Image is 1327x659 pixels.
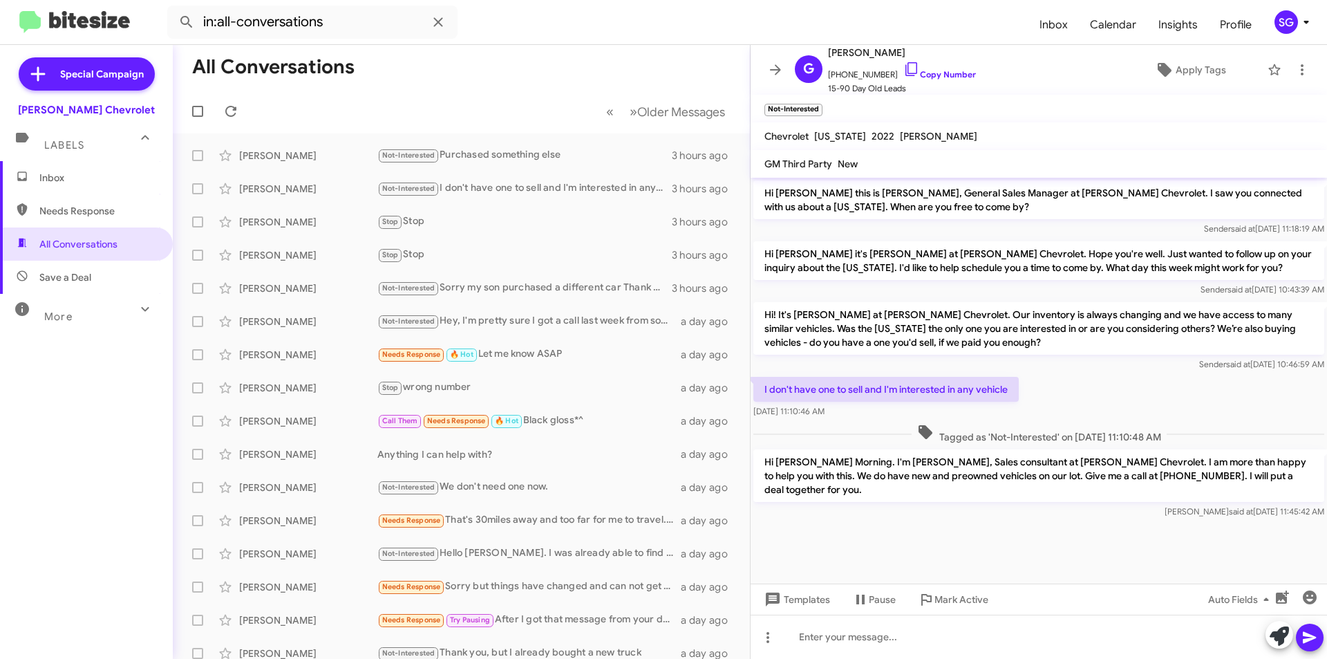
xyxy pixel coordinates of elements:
[764,158,832,170] span: GM Third Party
[753,377,1019,402] p: I don't have one to sell and I'm interested in any vehicle
[1209,5,1263,45] span: Profile
[606,103,614,120] span: «
[764,104,822,116] small: Not-Interested
[1274,10,1298,34] div: SG
[1226,359,1250,369] span: said at
[753,406,825,416] span: [DATE] 11:10:46 AM
[681,547,739,561] div: a day ago
[907,587,999,612] button: Mark Active
[828,61,976,82] span: [PHONE_NUMBER]
[382,483,435,492] span: Not-Interested
[681,613,739,627] div: a day ago
[637,104,725,120] span: Older Messages
[753,180,1324,219] p: Hi [PERSON_NAME] this is [PERSON_NAME], General Sales Manager at [PERSON_NAME] Chevrolet. I saw y...
[753,302,1324,355] p: Hi! It's [PERSON_NAME] at [PERSON_NAME] Chevrolet. Our inventory is always changing and we have a...
[630,103,637,120] span: »
[838,158,858,170] span: New
[39,270,91,284] span: Save a Deal
[681,580,739,594] div: a day ago
[753,241,1324,280] p: Hi [PERSON_NAME] it's [PERSON_NAME] at [PERSON_NAME] Chevrolet. Hope you're well. Just wanted to ...
[39,237,117,251] span: All Conversations
[239,414,377,428] div: [PERSON_NAME]
[239,613,377,627] div: [PERSON_NAME]
[872,130,894,142] span: 2022
[377,546,681,561] div: Hello [PERSON_NAME]. I was already able to find a suburban that matched my needs. Thanks for reac...
[681,348,739,362] div: a day ago
[377,413,681,429] div: Black gloss*^
[869,587,896,612] span: Pause
[427,416,486,425] span: Needs Response
[1227,284,1252,295] span: said at
[239,514,377,528] div: [PERSON_NAME]
[377,380,681,396] div: wrong number
[681,514,739,528] div: a day ago
[672,215,739,229] div: 3 hours ago
[762,587,830,612] span: Templates
[900,130,977,142] span: [PERSON_NAME]
[672,281,739,295] div: 3 hours ago
[814,130,866,142] span: [US_STATE]
[1229,506,1253,517] span: said at
[599,98,733,126] nav: Page navigation example
[828,44,976,61] span: [PERSON_NAME]
[382,549,435,558] span: Not-Interested
[903,69,976,80] a: Copy Number
[1197,587,1286,612] button: Auto Fields
[382,649,435,658] span: Not-Interested
[681,447,739,461] div: a day ago
[382,184,435,193] span: Not-Interested
[239,580,377,594] div: [PERSON_NAME]
[239,281,377,295] div: [PERSON_NAME]
[377,512,681,528] div: That's 30miles away and too far for me to travel. Thank you for reaching out.
[382,516,441,525] span: Needs Response
[912,424,1167,444] span: Tagged as 'Not-Interested' on [DATE] 11:10:48 AM
[377,313,681,329] div: Hey, I'm pretty sure I got a call last week from someone over there and I explained that I was ju...
[681,414,739,428] div: a day ago
[239,381,377,395] div: [PERSON_NAME]
[672,182,739,196] div: 3 hours ago
[44,139,84,151] span: Labels
[39,171,157,185] span: Inbox
[239,547,377,561] div: [PERSON_NAME]
[377,612,681,628] div: After I got that message from your dealership. I went else where as I wanted a 2026. And all tge ...
[382,317,435,326] span: Not-Interested
[60,67,144,81] span: Special Campaign
[239,248,377,262] div: [PERSON_NAME]
[377,447,681,461] div: Anything I can help with?
[450,615,490,624] span: Try Pausing
[239,215,377,229] div: [PERSON_NAME]
[377,147,672,163] div: Purchased something else
[681,315,739,328] div: a day ago
[382,217,399,226] span: Stop
[753,449,1324,502] p: Hi [PERSON_NAME] Morning. I'm [PERSON_NAME], Sales consultant at [PERSON_NAME] Chevrolet. I am mo...
[44,310,73,323] span: More
[239,447,377,461] div: [PERSON_NAME]
[764,130,809,142] span: Chevrolet
[192,56,355,78] h1: All Conversations
[1199,359,1324,369] span: Sender [DATE] 10:46:59 AM
[934,587,988,612] span: Mark Active
[751,587,841,612] button: Templates
[828,82,976,95] span: 15-90 Day Old Leads
[239,348,377,362] div: [PERSON_NAME]
[377,280,672,296] div: Sorry my son purchased a different car Thank you for your help.
[377,346,681,362] div: Let me know ASAP
[377,579,681,595] div: Sorry but things have changed and can not get new truck right now
[1079,5,1147,45] a: Calendar
[681,481,739,494] div: a day ago
[1208,587,1274,612] span: Auto Fields
[382,615,441,624] span: Needs Response
[1263,10,1312,34] button: SG
[1176,57,1226,82] span: Apply Tags
[239,182,377,196] div: [PERSON_NAME]
[1147,5,1209,45] a: Insights
[239,315,377,328] div: [PERSON_NAME]
[377,214,672,230] div: Stop
[39,204,157,218] span: Needs Response
[382,151,435,160] span: Not-Interested
[1028,5,1079,45] a: Inbox
[382,416,418,425] span: Call Them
